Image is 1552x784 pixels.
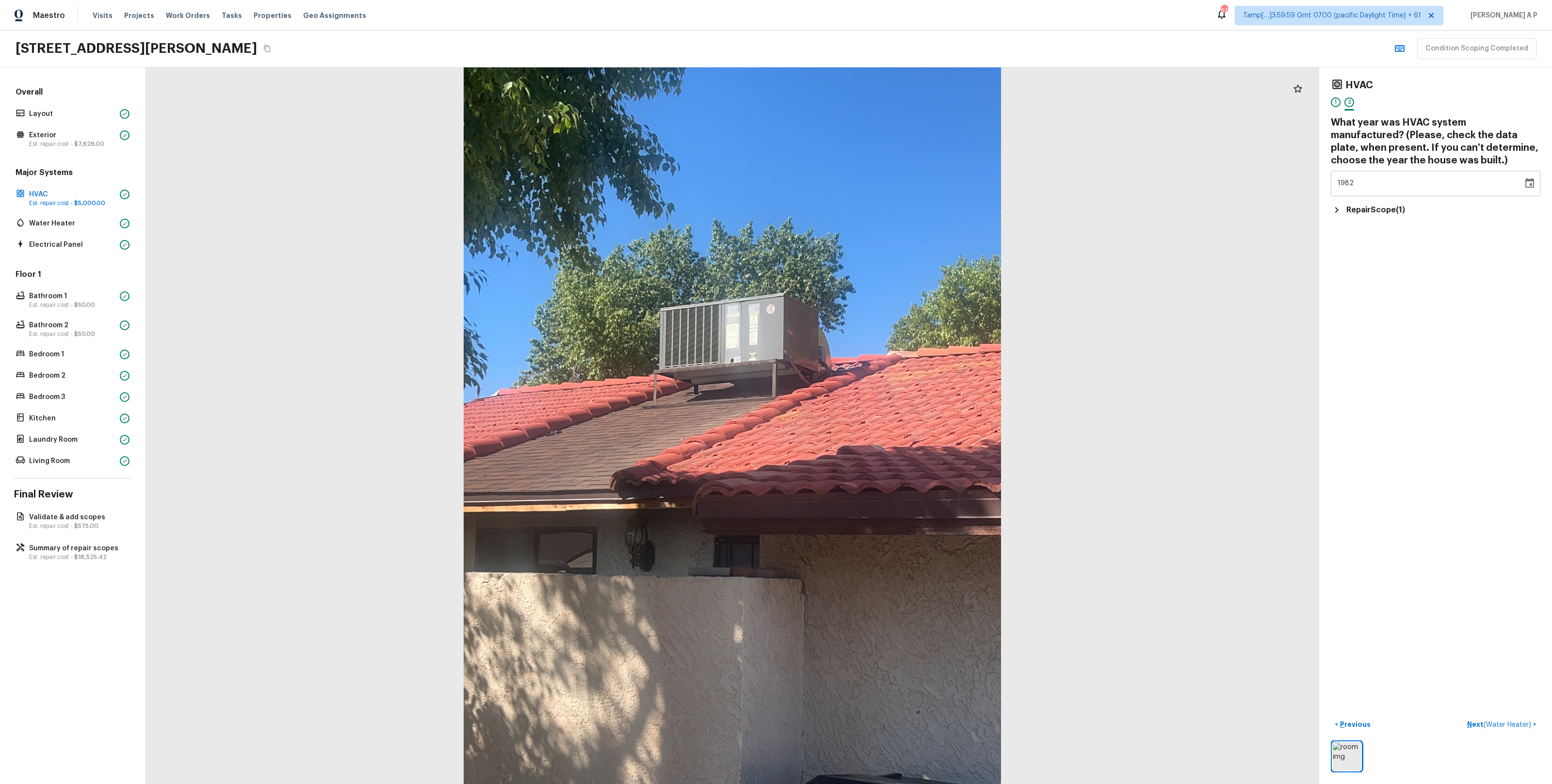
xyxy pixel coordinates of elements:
p: Kitchen [29,414,116,423]
span: $575.00 [74,523,98,529]
span: Year [1338,180,1354,187]
div: 1 [1331,97,1341,107]
h4: What year was HVAC system manufactured? (Please, check the data plate, when present. If you can't... [1331,116,1540,167]
span: Projects [124,11,154,20]
p: Bedroom 3 [29,392,116,402]
button: Next(Water Heater)> [1463,717,1540,733]
span: ( Water Heater ) [1484,721,1531,728]
p: Est. repair cost - [29,522,126,530]
h5: Major Systems [14,167,131,180]
p: Est. repair cost - [29,199,116,207]
h5: Floor 1 [14,269,131,282]
span: Maestro [33,11,65,20]
span: $7,628.00 [74,141,104,147]
h4: HVAC [1345,79,1373,92]
span: Tasks [222,12,242,19]
div: 2 [1344,97,1354,107]
span: $18,525.42 [74,554,107,560]
p: Living Room [29,456,116,466]
span: [PERSON_NAME] A P [1467,11,1537,20]
p: Bathroom 1 [29,291,116,301]
img: room img [1333,742,1361,770]
h5: Repair Scope ( 1 ) [1346,205,1405,215]
p: Est. repair cost - [29,330,116,338]
p: Water Heater [29,219,116,228]
span: $5,000.00 [74,200,105,206]
p: Electrical Panel [29,240,116,250]
p: Previous [1338,720,1371,729]
button: <Previous [1331,717,1374,733]
span: Tamp[…]3:59:59 Gmt 0700 (pacific Daylight Time) + 61 [1243,11,1421,20]
p: Est. repair cost - [29,553,126,561]
span: Work Orders [166,11,210,20]
span: Visits [93,11,113,20]
div: 612 [1221,6,1228,16]
button: Copy Address [261,42,274,55]
p: HVAC [29,190,116,199]
h5: Overall [14,87,131,99]
span: Geo Assignments [303,11,366,20]
p: Exterior [29,130,116,140]
p: Bathroom 2 [29,320,116,330]
p: Next [1467,720,1533,730]
p: Bedroom 1 [29,350,116,359]
p: Laundry Room [29,435,116,445]
h2: [STREET_ADDRESS][PERSON_NAME] [16,40,257,57]
h4: Final Review [14,488,131,501]
p: Bedroom 2 [29,371,116,381]
p: Layout [29,109,116,119]
span: $50.00 [74,302,95,308]
p: Est. repair cost - [29,140,116,148]
p: Validate & add scopes [29,512,126,522]
p: Summary of repair scopes [29,544,126,553]
p: Est. repair cost - [29,301,116,309]
span: Properties [254,11,291,20]
button: Choose date, selected date is Dec 31, 1982 [1520,174,1539,193]
span: $50.00 [74,331,95,337]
